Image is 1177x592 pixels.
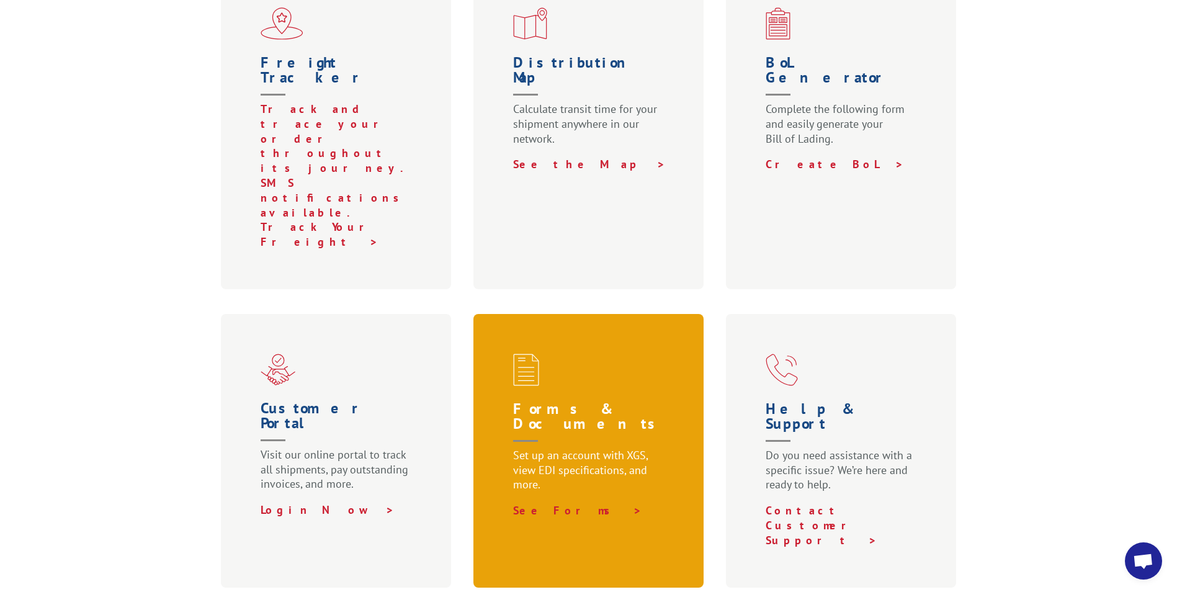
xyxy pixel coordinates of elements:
p: Do you need assistance with a specific issue? We’re here and ready to help. [766,448,922,503]
img: xgs-icon-credit-financing-forms-red [513,354,539,386]
img: xgs-icon-help-and-support-red [766,354,798,386]
p: Track and trace your order throughout its journey. SMS notifications available. [261,102,417,220]
h1: BoL Generator [766,55,922,102]
a: Freight Tracker Track and trace your order throughout its journey. SMS notifications available. [261,55,417,220]
p: Set up an account with XGS, view EDI specifications, and more. [513,448,669,503]
h1: Freight Tracker [261,55,417,102]
img: xgs-icon-partner-red (1) [261,354,295,385]
img: xgs-icon-flagship-distribution-model-red [261,7,303,40]
h1: Help & Support [766,401,922,448]
img: xgs-icon-distribution-map-red [513,7,547,40]
a: See the Map > [513,157,666,171]
h1: Distribution Map [513,55,669,102]
h1: Forms & Documents [513,401,669,448]
h1: Customer Portal [261,401,417,447]
a: Login Now > [261,503,395,517]
a: Create BoL > [766,157,904,171]
a: See Forms > [513,503,642,518]
p: Visit our online portal to track all shipments, pay outstanding invoices, and more. [261,447,417,503]
p: Calculate transit time for your shipment anywhere in our network. [513,102,669,157]
a: Track Your Freight > [261,220,382,249]
p: Complete the following form and easily generate your Bill of Lading. [766,102,922,157]
a: Contact Customer Support > [766,503,877,547]
div: Open chat [1125,542,1162,580]
img: xgs-icon-bo-l-generator-red [766,7,790,40]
